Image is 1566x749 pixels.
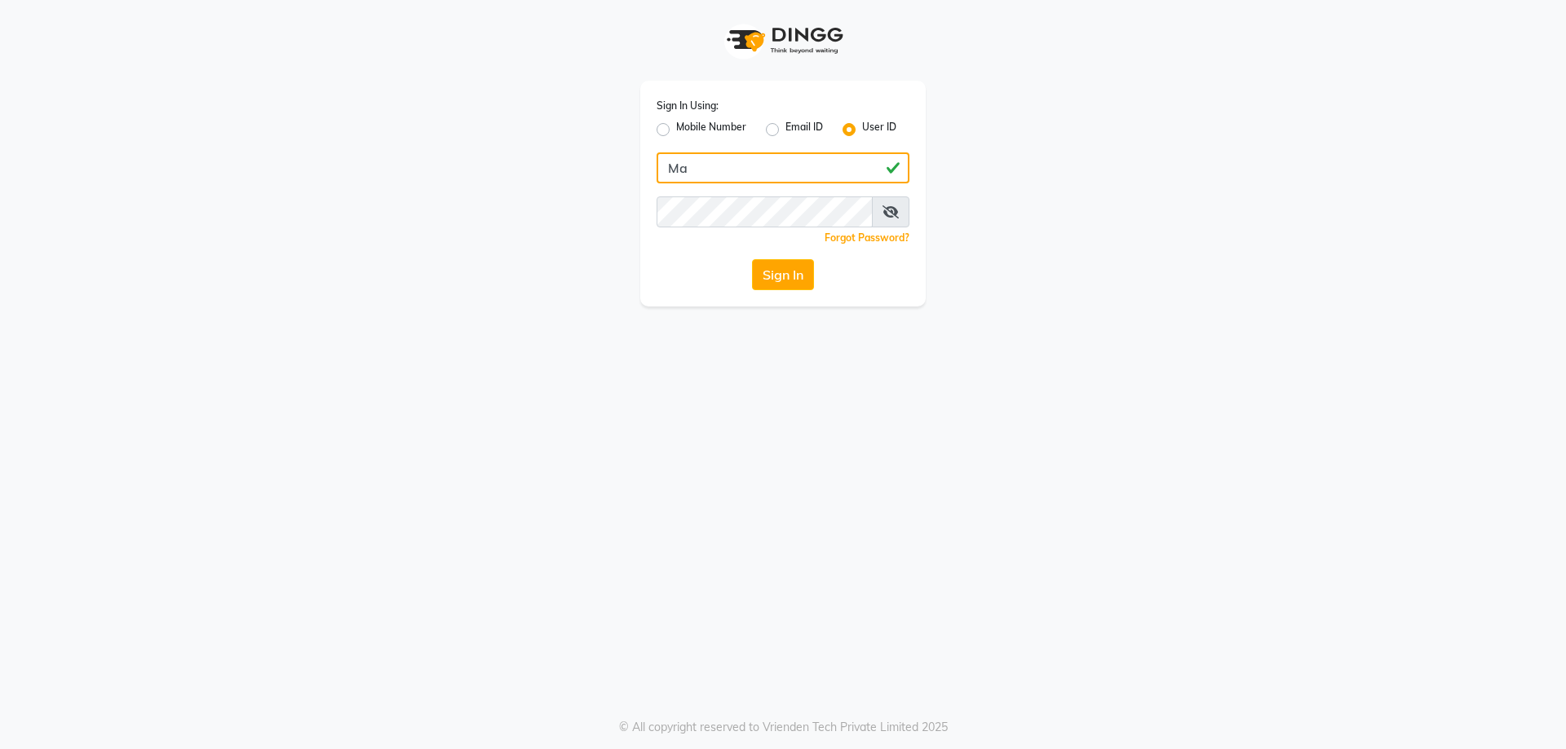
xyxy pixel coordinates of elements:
label: Email ID [785,120,823,139]
input: Username [657,196,873,227]
a: Forgot Password? [825,231,909,244]
input: Username [657,152,909,183]
img: logo1.svg [718,16,848,64]
button: Sign In [752,259,814,290]
label: User ID [862,120,896,139]
label: Sign In Using: [657,99,719,113]
label: Mobile Number [676,120,746,139]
